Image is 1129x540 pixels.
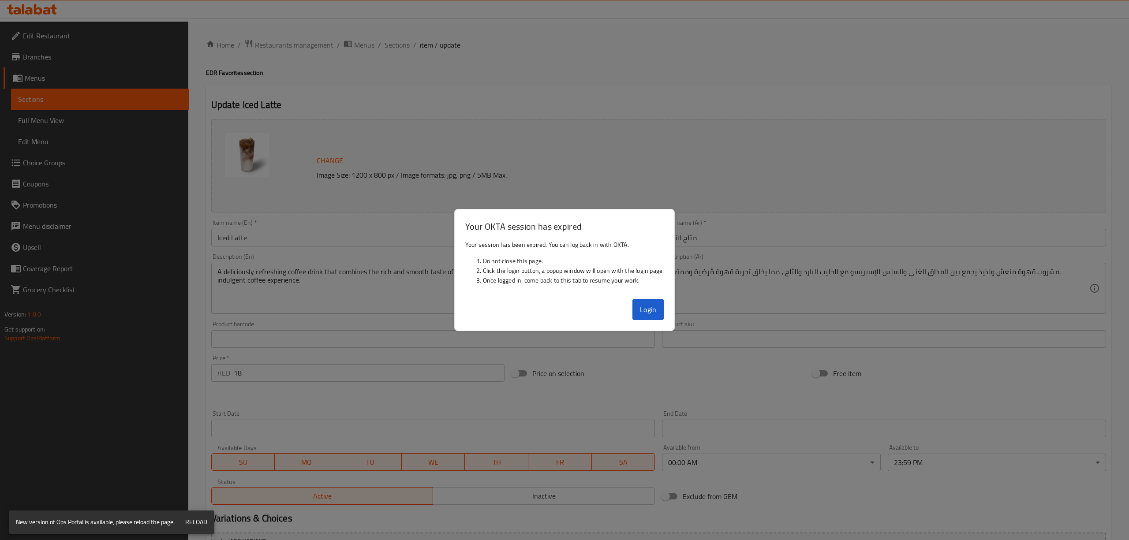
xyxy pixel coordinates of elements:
[465,220,664,233] h3: Your OKTA session has expired
[632,299,664,320] button: Login
[483,266,664,276] li: Click the login button, a popup window will open with the login page.
[182,514,211,530] button: Reload
[483,276,664,285] li: Once logged in, come back to this tab to resume your work.
[483,256,664,266] li: Do not close this page.
[185,517,207,528] span: Reload
[16,513,175,531] div: New version of Ops Portal is available, please reload the page.
[455,236,675,295] div: Your session has been expired. You can log back in with OKTA.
